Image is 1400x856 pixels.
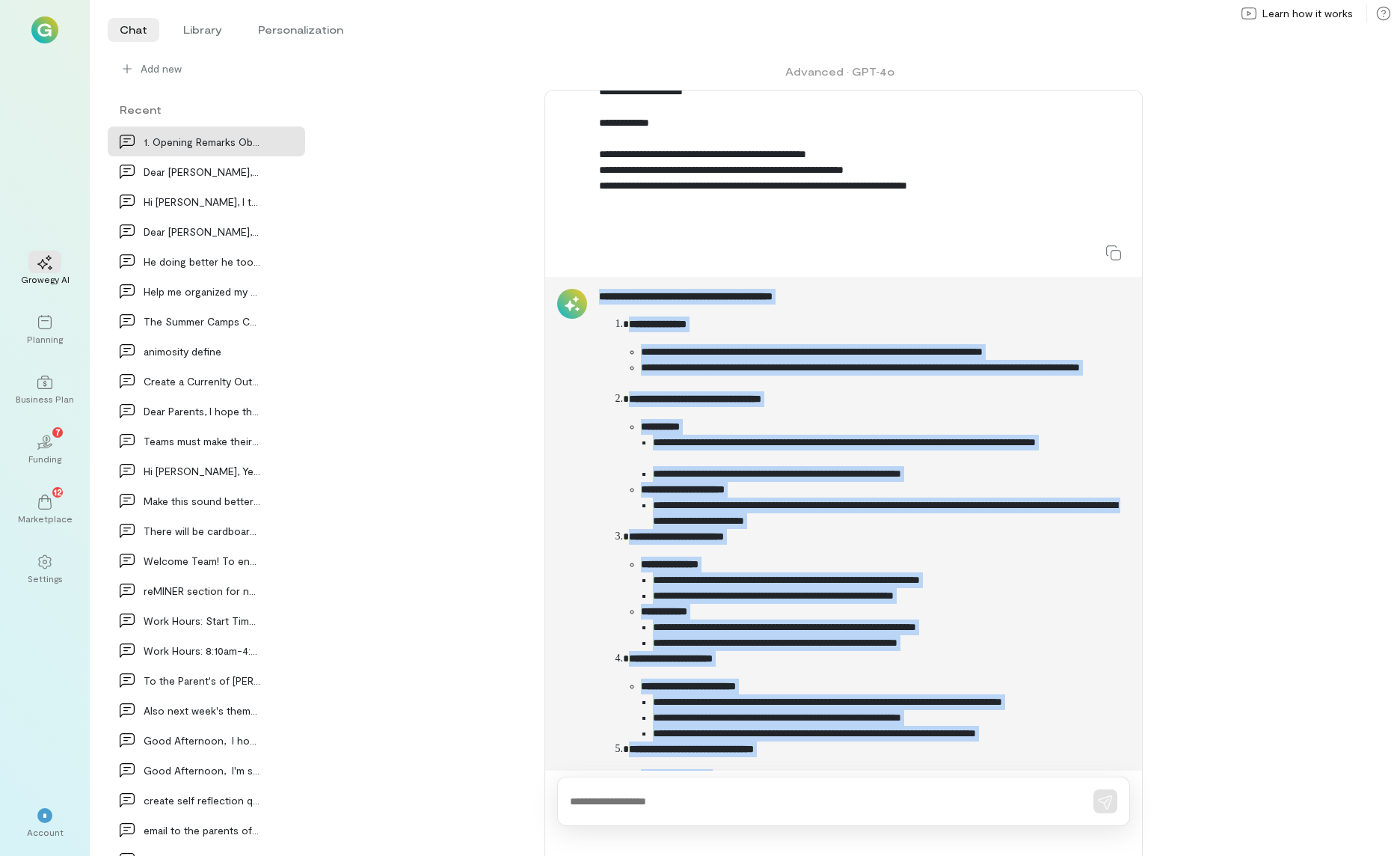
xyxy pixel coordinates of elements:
div: Settings [28,572,63,584]
div: Growegy AI [21,273,70,285]
li: Personalization [246,18,355,42]
div: Create a Currenlty Out of the office message for… [144,373,260,389]
a: Growegy AI [18,243,72,297]
div: Planning [27,333,63,345]
div: Welcome Team! To ensure a successful and enjoyabl… [144,553,260,569]
span: Add new [141,61,182,76]
div: Funding [28,453,61,465]
div: reMINER section for newsletter for camp staff li… [144,583,260,599]
a: Business Plan [18,363,72,417]
div: Dear [PERSON_NAME], I wanted to follow up on our… [144,224,260,239]
div: He doing better he took a very long nap and think… [144,254,260,269]
span: 12 [54,485,62,498]
div: email to the parents of [PERSON_NAME] that she… [144,822,260,838]
li: Chat [108,18,159,42]
div: Teams must make their way to the welcome center a… [144,433,260,449]
div: create self reflection questions for CIT's that a… [144,792,260,808]
a: Settings [18,542,72,596]
div: 1. Opening Remarks Objective: Discuss recent cam… [144,134,260,150]
div: Dear Parents, I hope this message finds you well.… [144,403,260,419]
div: Help me organized my thoughts of how to communica… [144,284,260,299]
div: Hi [PERSON_NAME], I tried calling but couldn't get throu… [144,194,260,210]
div: Make this sound better I also have a question:… [144,493,260,509]
div: There will be cardboard boomerangs ready that the… [144,523,260,539]
div: animosity define [144,343,260,359]
div: Also next week's theme is Amazing race! So fin… [144,703,260,718]
div: Dear [PERSON_NAME], I hope this message finds yo… [144,164,260,180]
div: Good Afternoon, I hope you are doing well. I wa… [144,733,260,748]
div: Good Afternoon, I'm sorry for not getting back… [144,762,260,778]
a: Planning [18,303,72,357]
div: The Summer Camps Coordinator is responsible to do… [144,314,260,329]
span: Learn how it works [1262,6,1353,21]
div: Work Hours: Start Time: 8:10 AM End Time: 4:35 P… [144,613,260,629]
span: 7 [55,425,61,438]
div: *Account [18,796,72,850]
li: Library [171,18,234,42]
a: Funding [18,423,72,477]
div: Hi [PERSON_NAME], Yes, you are correct. When I pull spec… [144,463,260,479]
div: To the Parent's of [PERSON_NAME]: We are pleas… [144,673,260,688]
div: Work Hours: 8:10am-4:35pm with a 30-minute… [144,643,260,658]
div: Recent [108,102,305,117]
a: Marketplace [18,483,72,536]
div: Account [27,826,64,838]
div: Business Plan [16,393,74,405]
div: Marketplace [18,513,73,525]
